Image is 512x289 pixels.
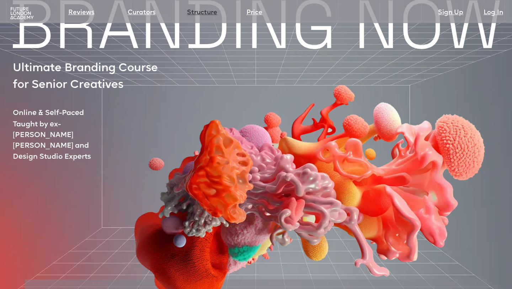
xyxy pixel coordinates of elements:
a: Reviews [68,8,95,18]
a: Structure [187,8,217,18]
a: Sign Up [438,8,463,18]
p: Ultimate Branding Course for Senior Creatives [13,60,166,94]
a: Curators [128,8,156,18]
a: Price [246,8,262,18]
a: Log In [484,8,503,18]
p: Taught by ex-[PERSON_NAME] [PERSON_NAME] and Design Studio Experts [13,119,115,162]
